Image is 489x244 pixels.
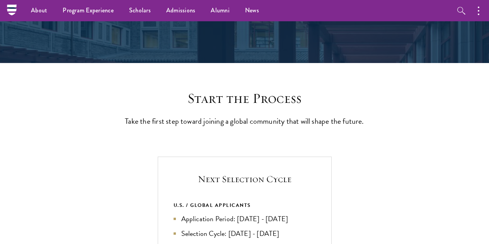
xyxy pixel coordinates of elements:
h2: Start the Process [125,90,365,107]
li: Selection Cycle: [DATE] - [DATE] [174,228,316,239]
div: U.S. / GLOBAL APPLICANTS [174,201,316,210]
p: Take the first step toward joining a global community that will shape the future. [125,114,365,128]
li: Application Period: [DATE] - [DATE] [174,213,316,224]
h5: Next Selection Cycle [174,172,316,186]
